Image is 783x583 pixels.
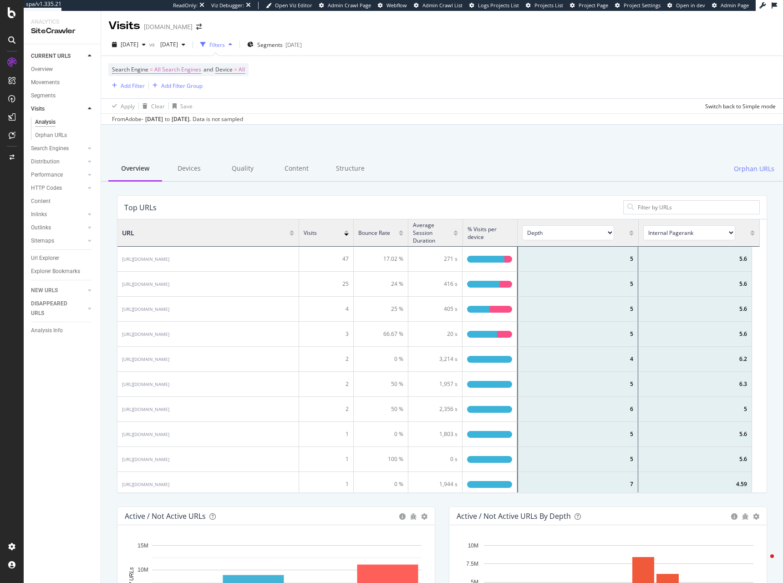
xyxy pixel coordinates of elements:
[149,80,203,91] button: Add Filter Group
[457,512,571,521] div: Active / Not Active URLs by Depth
[31,104,45,114] div: Visits
[354,422,408,447] div: 0 %
[31,223,85,233] a: Outlinks
[31,78,94,87] a: Movements
[378,2,407,9] a: Webflow
[137,567,148,573] text: 10M
[266,2,312,9] a: Open Viz Editor
[108,80,145,91] button: Add Filter
[299,247,354,272] div: 47
[354,447,408,472] div: 100 %
[122,431,169,437] div: [URL][DOMAIN_NAME]
[122,481,169,487] div: [URL][DOMAIN_NAME]
[408,297,463,322] div: 405 s
[31,91,94,101] a: Segments
[125,512,206,521] div: Active / Not Active URLs
[122,406,169,412] div: [URL][DOMAIN_NAME]
[121,82,145,90] div: Add Filter
[518,397,639,422] div: 6
[354,372,408,397] div: 50 %
[299,297,354,322] div: 4
[169,99,193,113] button: Save
[639,372,752,397] div: 6.3
[639,297,752,322] div: 5.6
[705,102,776,110] div: Switch back to Simple mode
[31,299,77,318] div: DISAPPEARED URLS
[643,225,746,240] span: [object Object]
[518,247,639,272] div: 5
[299,372,354,397] div: 2
[667,2,705,9] a: Open in dev
[112,66,148,73] span: Search Engine
[579,2,608,9] span: Project Page
[469,2,519,9] a: Logs Projects List
[31,18,93,26] div: Analytics
[414,2,463,9] a: Admin Crawl List
[108,99,135,113] button: Apply
[209,41,225,49] div: Filters
[31,236,85,246] a: Sitemaps
[299,397,354,422] div: 2
[275,2,312,9] span: Open Viz Editor
[354,272,408,297] div: 24 %
[31,183,62,193] div: HTTP Codes
[518,372,639,397] div: 5
[122,331,169,337] div: [URL][DOMAIN_NAME]
[31,253,94,263] a: Url Explorer
[124,203,157,212] div: Top URLs
[162,157,216,182] div: Devices
[122,356,169,362] div: [URL][DOMAIN_NAME]
[122,306,169,312] div: [URL][DOMAIN_NAME]
[31,51,85,61] a: CURRENT URLS
[637,203,756,212] input: Filter by URLs
[408,247,463,272] div: 271 s
[518,422,639,447] div: 5
[408,397,463,422] div: 2,356 s
[31,267,80,276] div: Explorer Bookmarks
[139,99,165,113] button: Clear
[31,326,94,335] a: Analysis Info
[299,322,354,347] div: 3
[137,542,148,549] text: 15M
[639,347,752,372] div: 6.2
[108,37,149,52] button: [DATE]
[31,253,59,263] div: Url Explorer
[121,41,138,48] span: 2025 Jul. 6th
[299,347,354,372] div: 2
[413,221,449,244] span: Average Session Duration
[149,41,157,48] span: vs
[399,513,406,520] div: circle-info
[534,2,563,9] span: Projects List
[422,2,463,9] span: Admin Crawl List
[203,66,213,73] span: and
[234,66,237,73] span: =
[702,99,776,113] button: Switch back to Simple mode
[518,447,639,472] div: 5
[639,422,752,447] div: 5.6
[354,397,408,422] div: 50 %
[639,247,752,272] div: 5.6
[35,117,56,127] div: Analysis
[31,183,85,193] a: HTTP Codes
[31,197,51,206] div: Content
[157,41,178,48] span: 2025 Mar. 31st
[408,372,463,397] div: 1,957 s
[624,2,661,9] span: Project Settings
[31,210,85,219] a: Inlinks
[31,236,54,246] div: Sitemaps
[173,2,198,9] div: ReadOnly:
[299,472,354,497] div: 1
[285,41,302,49] div: [DATE]
[122,256,169,262] div: [URL][DOMAIN_NAME]
[639,272,752,297] div: 5.6
[31,299,85,318] a: DISAPPEARED URLS
[151,102,165,110] div: Clear
[122,281,169,287] div: [URL][DOMAIN_NAME]
[31,91,56,101] div: Segments
[150,66,153,73] span: =
[358,229,390,237] span: Bounce Rate
[31,65,53,74] div: Overview
[518,347,639,372] div: 4
[299,447,354,472] div: 1
[354,472,408,497] div: 0 %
